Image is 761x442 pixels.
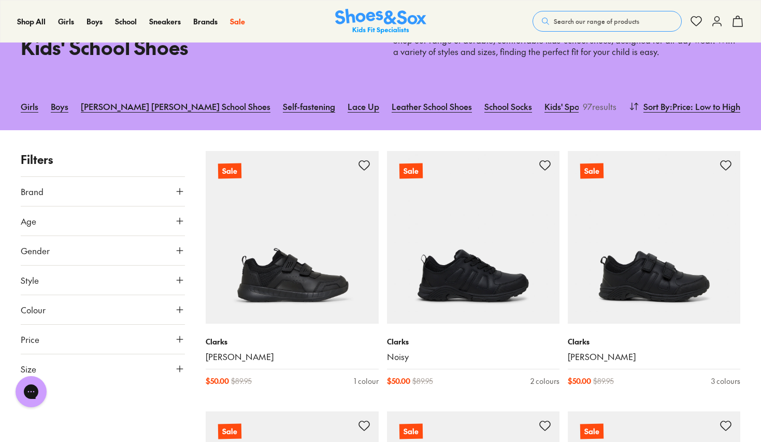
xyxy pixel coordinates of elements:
[87,16,103,26] span: Boys
[230,16,245,27] a: Sale
[643,100,670,113] span: Sort By
[206,336,378,347] p: Clarks
[348,95,379,118] a: Lace Up
[579,100,616,113] p: 97 results
[21,206,185,236] button: Age
[399,163,422,179] p: Sale
[568,351,740,363] a: [PERSON_NAME]
[568,151,740,324] a: Sale
[392,95,472,118] a: Leather School Shoes
[193,16,218,26] span: Brands
[580,424,604,439] p: Sale
[21,95,38,118] a: Girls
[21,274,39,286] span: Style
[87,16,103,27] a: Boys
[533,11,682,32] button: Search our range of products
[21,32,368,62] h1: Kids' School Shoes
[568,376,591,386] span: $ 50.00
[387,151,559,324] a: Sale
[149,16,181,27] a: Sneakers
[711,376,740,386] div: 3 colours
[58,16,74,26] span: Girls
[81,95,270,118] a: [PERSON_NAME] [PERSON_NAME] School Shoes
[17,16,46,26] span: Shop All
[21,333,39,346] span: Price
[580,163,604,179] p: Sale
[21,177,185,206] button: Brand
[21,185,44,198] span: Brand
[21,266,185,295] button: Style
[115,16,137,27] a: School
[21,303,46,316] span: Colour
[21,151,185,168] p: Filters
[115,16,137,26] span: School
[51,95,68,118] a: Boys
[193,16,218,27] a: Brands
[335,9,426,34] img: SNS_Logo_Responsive.svg
[554,17,639,26] span: Search our range of products
[21,215,36,227] span: Age
[530,376,559,386] div: 2 colours
[21,363,36,375] span: Size
[21,325,185,354] button: Price
[21,295,185,324] button: Colour
[335,9,426,34] a: Shoes & Sox
[670,100,740,113] span: : Price: Low to High
[544,95,613,118] a: Kids' Sports Shoes
[206,351,378,363] a: [PERSON_NAME]
[206,151,378,324] a: Sale
[354,376,379,386] div: 1 colour
[17,16,46,27] a: Shop All
[149,16,181,26] span: Sneakers
[629,95,740,118] button: Sort By:Price: Low to High
[21,354,185,383] button: Size
[387,376,410,386] span: $ 50.00
[399,424,422,439] p: Sale
[412,376,433,386] span: $ 89.95
[484,95,532,118] a: School Socks
[568,336,740,347] p: Clarks
[393,35,741,58] p: Shop our range of durable, comfortable kids' school shoes, designed for all-day wear. With a vari...
[218,163,241,179] p: Sale
[21,236,185,265] button: Gender
[206,376,229,386] span: $ 50.00
[218,424,241,439] p: Sale
[387,336,559,347] p: Clarks
[231,376,252,386] span: $ 89.95
[230,16,245,26] span: Sale
[283,95,335,118] a: Self-fastening
[593,376,614,386] span: $ 89.95
[58,16,74,27] a: Girls
[10,372,52,411] iframe: Gorgias live chat messenger
[21,244,50,257] span: Gender
[387,351,559,363] a: Noisy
